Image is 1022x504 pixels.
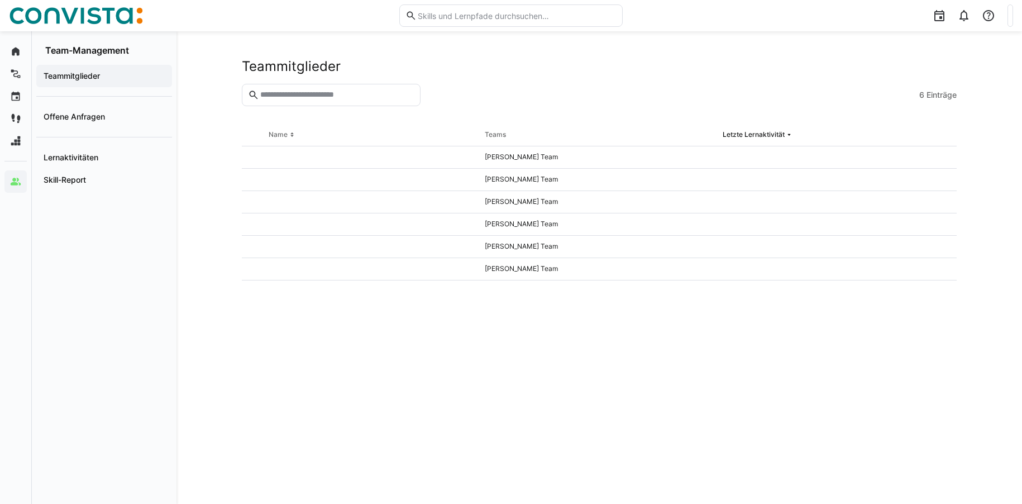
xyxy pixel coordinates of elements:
[927,89,957,101] span: Einträge
[480,258,719,280] div: [PERSON_NAME] Team
[480,236,719,258] div: [PERSON_NAME] Team
[480,169,719,191] div: [PERSON_NAME] Team
[417,11,617,21] input: Skills und Lernpfade durchsuchen…
[919,89,924,101] span: 6
[269,130,288,139] div: Name
[480,146,719,169] div: [PERSON_NAME] Team
[723,130,785,139] div: Letzte Lernaktivität
[480,191,719,213] div: [PERSON_NAME] Team
[485,130,506,139] div: Teams
[480,213,719,236] div: [PERSON_NAME] Team
[242,58,341,75] h2: Teammitglieder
